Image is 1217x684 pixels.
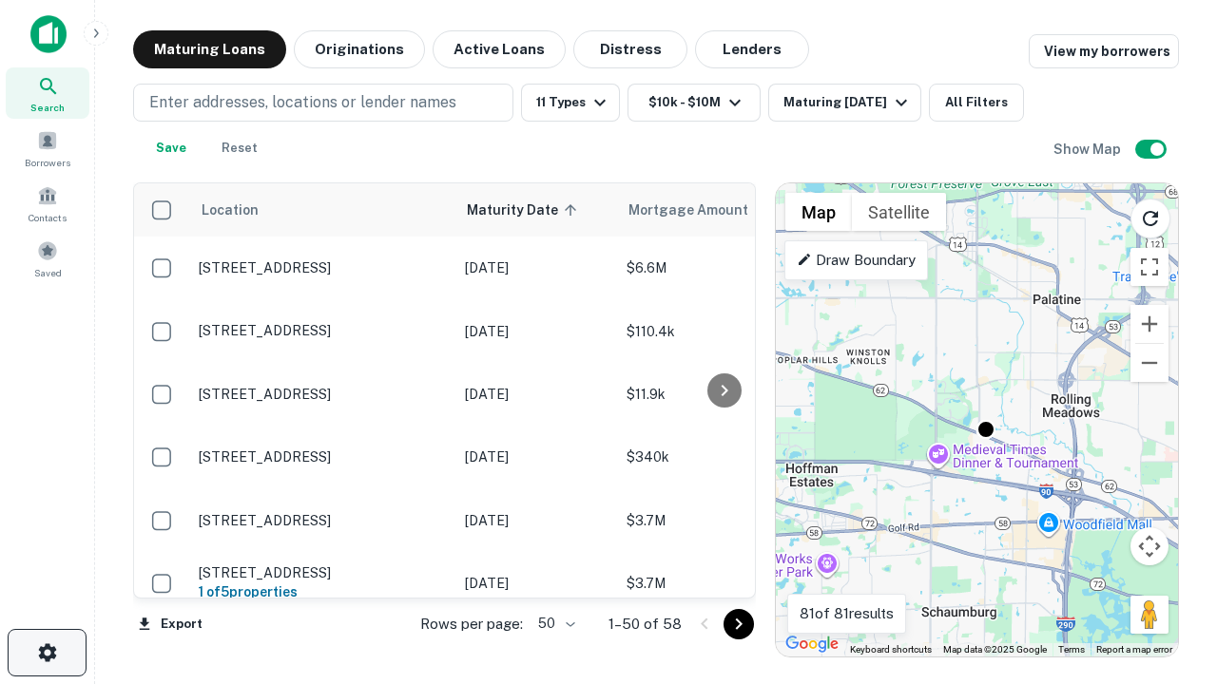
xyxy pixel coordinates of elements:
[521,84,620,122] button: 11 Types
[25,155,70,170] span: Borrowers
[724,609,754,639] button: Go to next page
[573,30,687,68] button: Distress
[776,183,1178,656] div: 0 0
[133,84,513,122] button: Enter addresses, locations or lender names
[199,512,446,529] p: [STREET_ADDRESS]
[627,573,817,594] p: $3.7M
[30,15,67,53] img: capitalize-icon.png
[209,129,270,167] button: Reset
[294,30,425,68] button: Originations
[852,193,946,231] button: Show satellite imagery
[199,448,446,465] p: [STREET_ADDRESS]
[783,91,913,114] div: Maturing [DATE]
[433,30,566,68] button: Active Loans
[199,386,446,403] p: [STREET_ADDRESS]
[797,249,916,272] p: Draw Boundary
[199,322,446,339] p: [STREET_ADDRESS]
[627,257,817,278] p: $6.6M
[1058,644,1085,655] a: Terms (opens in new tab)
[1130,248,1169,286] button: Toggle fullscreen view
[929,84,1024,122] button: All Filters
[29,210,67,225] span: Contacts
[627,321,817,342] p: $110.4k
[465,321,608,342] p: [DATE]
[1130,305,1169,343] button: Zoom in
[627,510,817,531] p: $3.7M
[465,510,608,531] p: [DATE]
[455,183,617,237] th: Maturity Date
[1130,344,1169,382] button: Zoom out
[850,643,932,656] button: Keyboard shortcuts
[6,233,89,284] a: Saved
[627,446,817,467] p: $340k
[465,573,608,594] p: [DATE]
[34,265,62,280] span: Saved
[627,384,817,405] p: $11.9k
[1029,34,1179,68] a: View my borrowers
[189,183,455,237] th: Location
[1096,644,1172,655] a: Report a map error
[133,610,207,638] button: Export
[781,632,843,656] img: Google
[149,91,456,114] p: Enter addresses, locations or lender names
[465,446,608,467] p: [DATE]
[531,610,578,637] div: 50
[785,193,852,231] button: Show street map
[800,602,894,625] p: 81 of 81 results
[1130,199,1170,238] button: Reload search area
[467,199,583,221] span: Maturity Date
[628,199,773,221] span: Mortgage Amount
[199,564,446,581] p: [STREET_ADDRESS]
[6,178,89,229] a: Contacts
[617,183,826,237] th: Mortgage Amount
[943,644,1047,655] span: Map data ©2025 Google
[6,67,89,119] a: Search
[133,30,286,68] button: Maturing Loans
[6,123,89,174] a: Borrowers
[420,613,523,636] p: Rows per page:
[141,129,202,167] button: Save your search to get updates of matches that match your search criteria.
[199,259,446,276] p: [STREET_ADDRESS]
[695,30,809,68] button: Lenders
[465,257,608,278] p: [DATE]
[199,581,446,602] h6: 1 of 5 properties
[608,613,682,636] p: 1–50 of 58
[1053,139,1124,160] h6: Show Map
[781,632,843,656] a: Open this area in Google Maps (opens a new window)
[465,384,608,405] p: [DATE]
[201,199,259,221] span: Location
[1122,532,1217,623] iframe: Chat Widget
[628,84,761,122] button: $10k - $10M
[768,84,921,122] button: Maturing [DATE]
[30,100,65,115] span: Search
[1130,527,1169,565] button: Map camera controls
